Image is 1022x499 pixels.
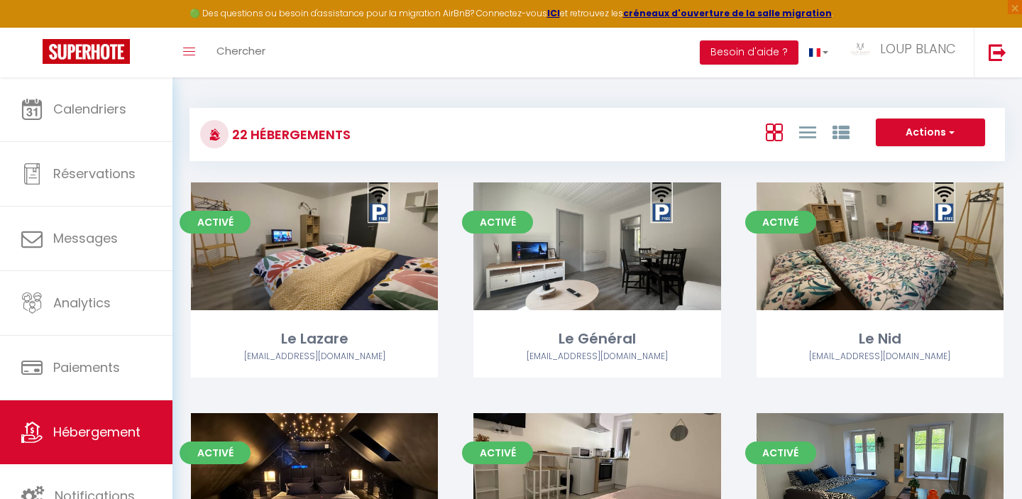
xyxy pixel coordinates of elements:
[757,350,1004,363] div: Airbnb
[623,7,832,19] a: créneaux d'ouverture de la salle migration
[850,42,871,56] img: ...
[53,358,120,376] span: Paiements
[799,120,816,143] a: Vue en Liste
[180,211,251,234] span: Activé
[462,211,533,234] span: Activé
[547,7,560,19] a: ICI
[216,43,265,58] span: Chercher
[53,165,136,182] span: Réservations
[880,40,956,57] span: LOUP BLANC
[191,328,438,350] div: Le Lazare
[180,442,251,464] span: Activé
[462,442,533,464] span: Activé
[53,294,111,312] span: Analytics
[43,39,130,64] img: Super Booking
[989,43,1006,61] img: logout
[833,120,850,143] a: Vue par Groupe
[757,328,1004,350] div: Le Nid
[53,229,118,247] span: Messages
[876,119,985,147] button: Actions
[766,120,783,143] a: Vue en Box
[229,119,351,150] h3: 22 Hébergements
[473,328,720,350] div: Le Général
[191,350,438,363] div: Airbnb
[745,211,816,234] span: Activé
[839,28,974,77] a: ... LOUP BLANC
[206,28,276,77] a: Chercher
[700,40,798,65] button: Besoin d'aide ?
[473,350,720,363] div: Airbnb
[745,442,816,464] span: Activé
[53,100,126,118] span: Calendriers
[53,423,141,441] span: Hébergement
